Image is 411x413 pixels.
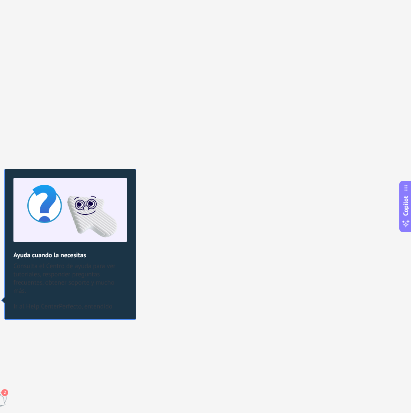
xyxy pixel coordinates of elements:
span: Copilot [402,196,410,216]
h2: Ayuda cuando la necesitas [13,251,127,259]
button: Ir al Help Center [13,302,59,311]
span: 2 [1,389,8,396]
button: Perfecto, entendido [59,302,112,311]
span: Consulta el Centro de ayuda para ver tutoriales, responder preguntas frecuentes, obtener soporte ... [13,262,127,295]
